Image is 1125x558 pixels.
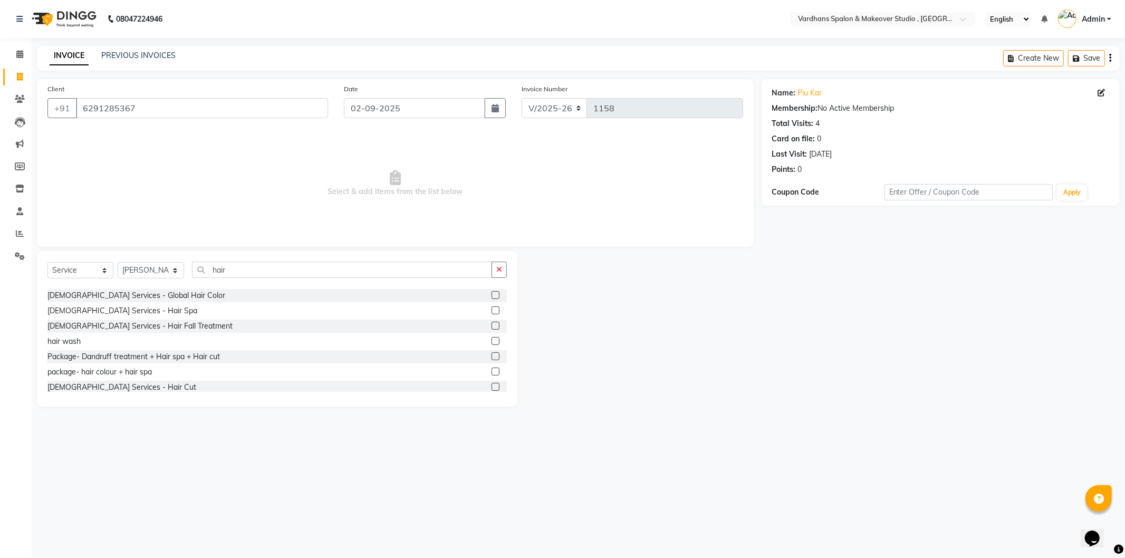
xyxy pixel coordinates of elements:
span: Select & add items from the list below [47,131,743,236]
input: Search by Name/Mobile/Email/Code [76,98,328,118]
iframe: chat widget [1081,516,1114,547]
div: package- hair colour + hair spa [47,367,152,378]
span: Admin [1082,14,1105,25]
div: hair wash [47,336,81,347]
div: 0 [818,133,822,145]
div: 4 [816,118,820,129]
a: PREVIOUS INVOICES [101,51,176,60]
div: [DEMOGRAPHIC_DATA] Services - Hair Fall Treatment [47,321,233,332]
a: INVOICE [50,46,89,65]
label: Date [344,84,358,94]
button: +91 [47,98,77,118]
div: [DEMOGRAPHIC_DATA] Services - Hair Cut [47,382,196,393]
div: Package- Dandruff treatment + Hair spa + Hair cut [47,351,220,362]
a: Piu Kar [798,88,822,99]
div: Name: [772,88,796,99]
div: [DATE] [810,149,832,160]
button: Apply [1057,185,1087,200]
div: No Active Membership [772,103,1109,114]
div: Coupon Code [772,187,884,198]
div: Card on file: [772,133,815,145]
input: Enter Offer / Coupon Code [884,184,1053,200]
label: Invoice Number [522,84,568,94]
button: Create New [1003,50,1064,66]
b: 08047224946 [116,4,162,34]
input: Search or Scan [192,262,492,278]
div: 0 [798,164,802,175]
div: [DEMOGRAPHIC_DATA] Services - Global Hair Color [47,290,225,301]
div: Total Visits: [772,118,814,129]
div: Membership: [772,103,818,114]
div: Points: [772,164,796,175]
div: Last Visit: [772,149,807,160]
div: [DEMOGRAPHIC_DATA] Services - Hair Spa [47,305,197,316]
img: logo [27,4,99,34]
button: Save [1068,50,1105,66]
label: Client [47,84,64,94]
img: Admin [1058,9,1076,28]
